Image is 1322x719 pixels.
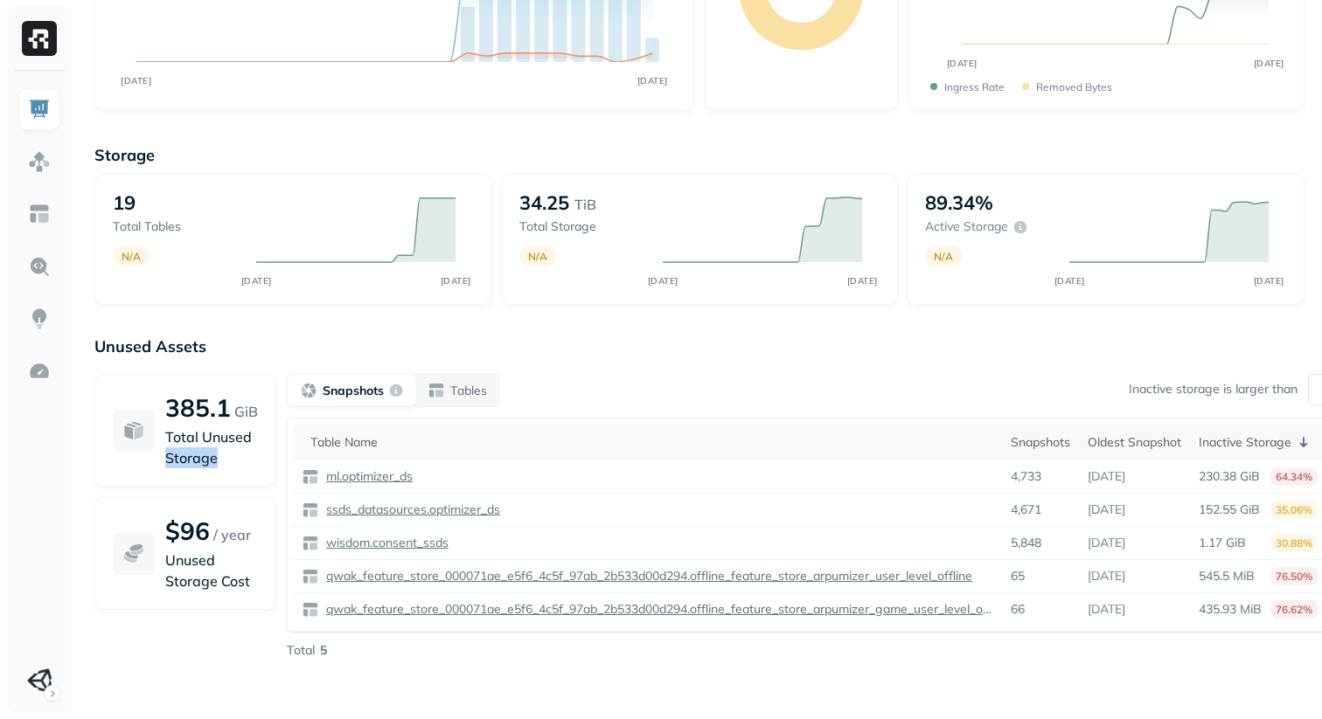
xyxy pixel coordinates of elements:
img: table [302,601,319,619]
img: Ryft [22,21,57,56]
tspan: [DATE] [648,275,678,287]
p: Total storage [519,218,645,235]
tspan: [DATE] [847,275,878,287]
p: 385.1 [165,392,231,423]
a: wisdom.consent_ssds [319,535,449,551]
div: Snapshots [1011,434,1070,451]
p: Inactive Storage [1199,434,1291,451]
tspan: [DATE] [1253,275,1284,287]
tspan: [DATE] [121,75,151,86]
p: Tables [450,383,487,399]
img: Assets [28,150,51,173]
p: 4,733 [1011,468,1041,485]
p: 30.88% [1270,534,1318,552]
tspan: [DATE] [637,75,668,86]
p: TiB [574,194,596,215]
img: table [302,501,319,519]
p: 4,671 [1011,501,1041,518]
p: [DATE] [1088,601,1125,618]
p: Total tables [113,218,239,235]
p: 89.34% [925,190,993,215]
p: Storage [94,145,1305,165]
p: 76.50% [1270,567,1318,585]
p: $96 [165,515,210,546]
p: qwak_feature_store_000071ae_e5f6_4c5f_97ab_2b533d00d294.offline_feature_store_arpumizer_game_user... [323,601,993,618]
img: Query Explorer [28,255,51,278]
p: [DATE] [1088,535,1125,551]
tspan: [DATE] [441,275,471,287]
a: qwak_feature_store_000071ae_e5f6_4c5f_97ab_2b533d00d294.offline_feature_store_arpumizer_game_user... [319,601,993,618]
p: 66 [1011,601,1025,618]
img: table [302,468,319,486]
a: qwak_feature_store_000071ae_e5f6_4c5f_97ab_2b533d00d294.offline_feature_store_arpumizer_user_leve... [319,568,972,584]
p: N/A [122,250,141,263]
p: N/A [934,250,953,263]
p: ml.optimizer_ds [323,468,413,485]
p: 152.55 GiB [1199,501,1260,518]
tspan: [DATE] [1253,58,1284,69]
p: 545.5 MiB [1199,568,1255,584]
p: 35.06% [1270,501,1318,519]
p: 76.62% [1270,600,1318,619]
p: Inactive storage is larger than [1129,381,1298,398]
p: [DATE] [1088,568,1125,584]
tspan: [DATE] [241,275,272,287]
p: 230.38 GiB [1199,468,1260,485]
p: Unused Storage Cost [165,550,258,591]
tspan: [DATE] [946,58,977,69]
p: / year [213,524,251,545]
p: 5,848 [1011,535,1041,551]
p: 65 [1011,568,1025,584]
p: GiB [234,401,258,422]
p: 5 [320,642,327,659]
p: 1.17 GiB [1199,535,1246,551]
a: ml.optimizer_ds [319,468,413,485]
tspan: [DATE] [1054,275,1084,287]
p: ssds_datasources.optimizer_ds [323,501,500,518]
p: qwak_feature_store_000071ae_e5f6_4c5f_97ab_2b533d00d294.offline_feature_store_arpumizer_user_leve... [323,568,972,584]
img: table [302,568,319,585]
p: Ingress Rate [944,80,1005,93]
p: 19 [113,190,136,215]
img: Insights [28,308,51,330]
a: ssds_datasources.optimizer_ds [319,501,500,518]
img: Asset Explorer [28,203,51,225]
p: 435.93 MiB [1199,601,1262,618]
p: Unused Assets [94,336,1305,356]
p: Removed bytes [1036,80,1112,93]
p: 34.25 [519,190,569,215]
p: N/A [528,250,547,263]
p: Total [287,642,315,659]
div: Oldest Snapshot [1088,434,1181,451]
img: Unity [27,668,52,693]
p: Snapshots [323,383,384,399]
img: table [302,535,319,552]
div: Table Name [310,434,993,451]
p: 64.34% [1270,467,1318,486]
img: Optimization [28,360,51,383]
img: Dashboard [28,98,51,121]
p: Total Unused Storage [165,426,258,468]
p: Active storage [925,218,1008,235]
p: wisdom.consent_ssds [323,535,449,551]
p: [DATE] [1088,501,1125,518]
p: [DATE] [1088,468,1125,485]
